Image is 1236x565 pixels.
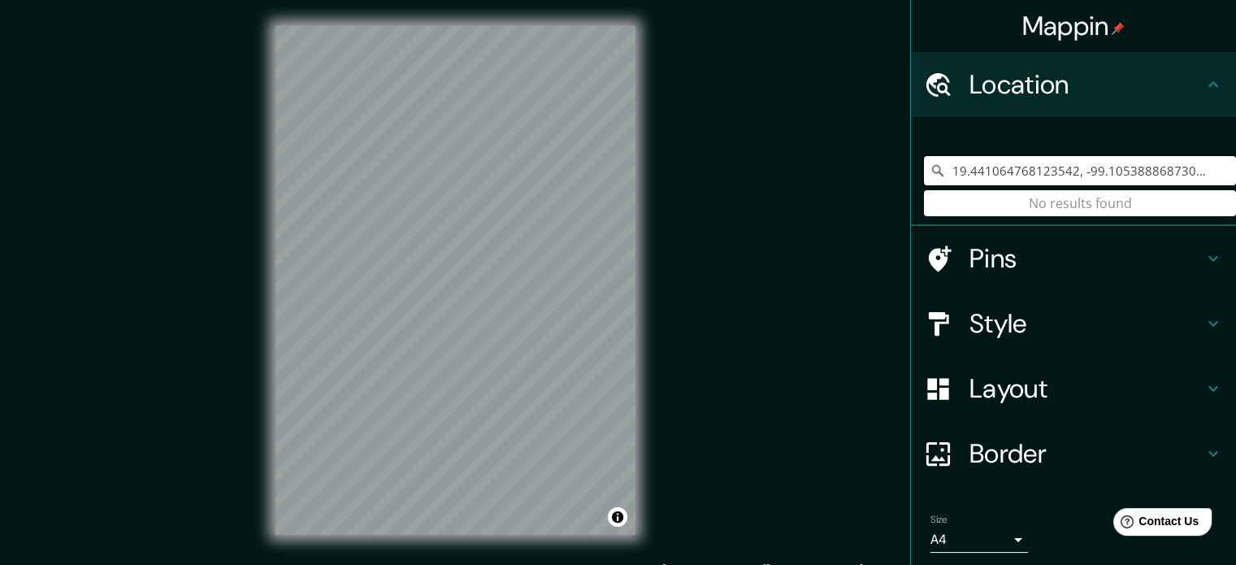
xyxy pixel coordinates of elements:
h4: Border [969,437,1203,470]
h4: Layout [969,372,1203,405]
iframe: Help widget launcher [1091,502,1218,547]
div: Style [911,291,1236,356]
img: pin-icon.png [1112,22,1125,35]
div: Pins [911,226,1236,291]
div: Location [911,52,1236,117]
input: Pick your city or area [924,156,1236,185]
label: Size [930,513,948,527]
div: A4 [930,527,1028,553]
div: Layout [911,356,1236,421]
h4: Mappin [1022,10,1125,42]
button: Toggle attribution [608,507,627,527]
h4: Location [969,68,1203,101]
canvas: Map [275,26,635,535]
h4: Pins [969,242,1203,275]
div: Border [911,421,1236,486]
div: No results found [924,190,1236,216]
h4: Style [969,307,1203,340]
